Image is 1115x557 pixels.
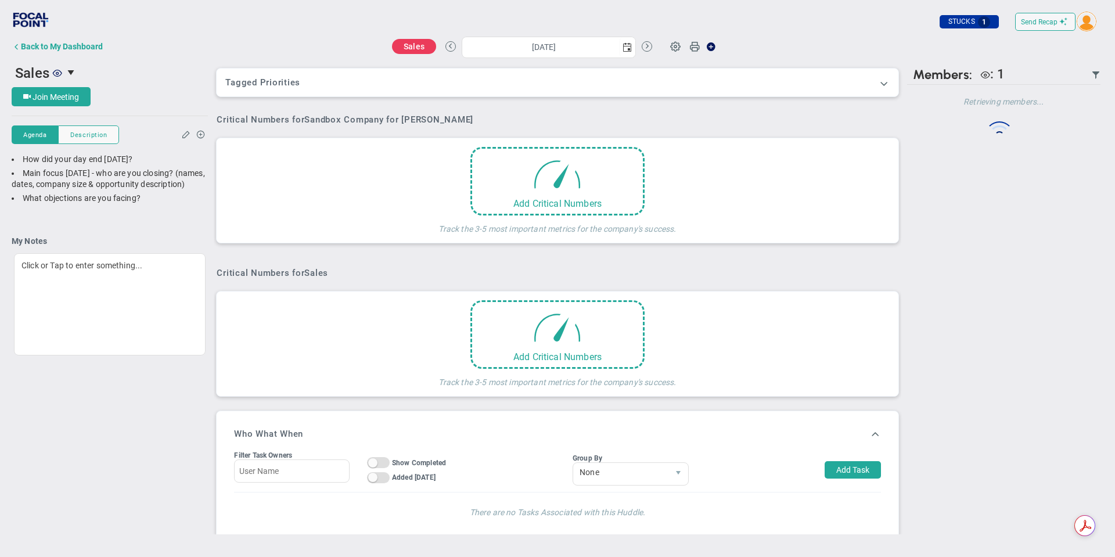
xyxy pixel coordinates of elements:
[619,37,635,58] span: select
[12,9,50,32] img: focalpoint-2024-logo-color.png
[472,198,643,209] div: Add Critical Numbers
[404,42,425,51] span: Sales
[472,351,643,362] div: Add Critical Numbers
[701,39,716,55] span: Action Button
[234,459,349,483] input: User Name
[12,193,208,204] div: What objections are you facing?
[15,65,49,81] span: Sales
[825,461,881,479] button: Add Task
[225,77,889,88] h3: Tagged Priorities
[438,369,676,387] h4: Track the 3-5 most important metrics for the company's success.
[53,68,62,77] span: Viewer
[246,504,869,518] h4: There are no Tasks Associated with this Huddle.
[573,463,668,483] span: None
[1091,70,1100,80] span: Filter Updated Members
[573,454,689,462] div: Group By
[907,96,1100,107] h4: Retrieving members...
[21,42,103,51] div: Back to My Dashboard
[58,125,119,144] button: Description
[668,463,688,485] span: select
[217,268,331,278] div: Critical Numbers for
[689,41,700,57] span: Print Huddle
[664,35,686,57] span: Huddle Settings
[14,253,206,355] div: Click or Tap to enter something...
[997,67,1005,81] span: 1
[70,130,107,140] span: Description
[1021,18,1058,26] span: Send Recap
[1077,12,1096,31] img: 152253.Person.photo
[304,268,328,278] span: Sales
[12,168,208,190] div: Main focus [DATE] - who are you closing? (names, dates, company size & opportunity description)
[438,215,676,234] h4: Track the 3-5 most important metrics for the company's success.
[1015,13,1076,31] button: Send Recap
[392,473,436,481] span: Added [DATE]
[12,125,58,144] button: Agenda
[304,114,473,125] span: Sandbox Company for [PERSON_NAME]
[940,15,999,28] div: STUCKS
[62,63,82,82] span: select
[12,35,103,58] button: Back to My Dashboard
[12,236,208,246] h4: My Notes
[12,87,91,106] button: Join Meeting
[913,67,972,82] span: Members:
[990,67,994,81] span: :
[23,130,46,140] span: Agenda
[12,154,208,165] div: How did your day end [DATE]?
[978,16,990,28] span: 1
[234,451,349,459] div: Filter Task Owners
[975,67,1005,82] div: Allan Carraway is a Viewer.
[217,114,476,125] div: Critical Numbers for
[392,459,446,467] span: Show Completed
[33,92,79,102] span: Join Meeting
[234,429,303,439] h3: Who What When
